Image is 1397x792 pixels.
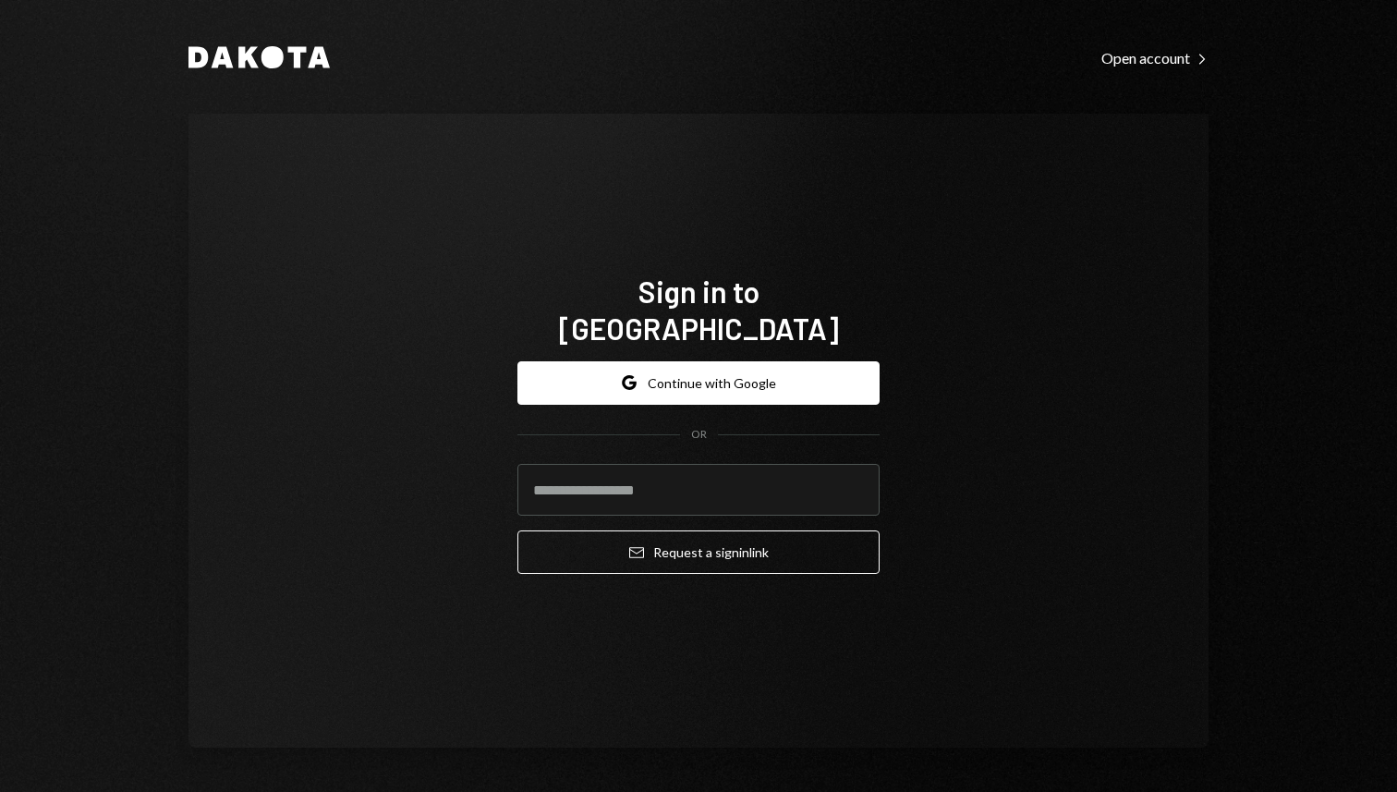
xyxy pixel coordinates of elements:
div: Open account [1101,49,1209,67]
div: OR [691,427,707,443]
a: Open account [1101,47,1209,67]
h1: Sign in to [GEOGRAPHIC_DATA] [517,273,880,347]
button: Continue with Google [517,361,880,405]
button: Request a signinlink [517,530,880,574]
